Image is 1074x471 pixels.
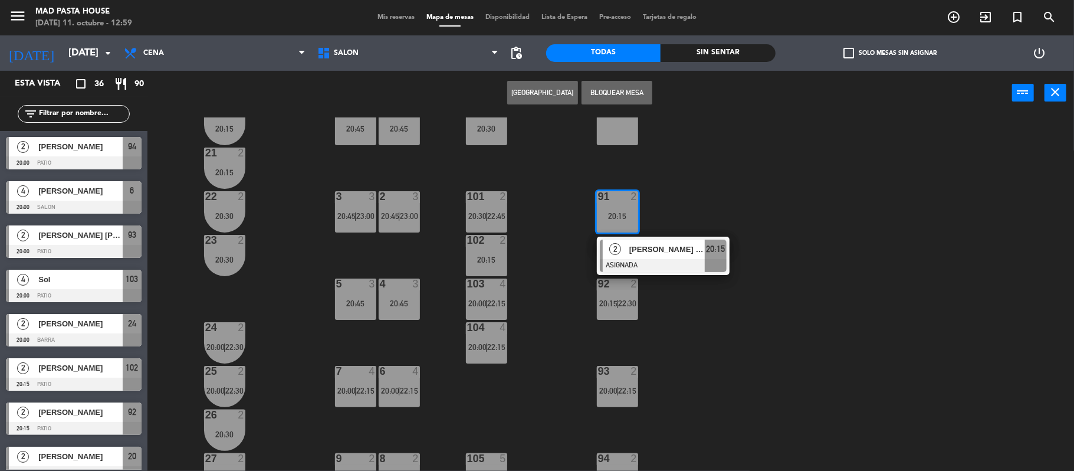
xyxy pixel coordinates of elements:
[500,453,507,464] div: 5
[337,211,356,221] span: 20:45
[381,386,399,395] span: 20:00
[844,48,855,58] span: check_box_outline_blank
[466,256,507,264] div: 20:15
[599,299,618,308] span: 20:15
[630,453,638,464] div: 2
[546,44,661,62] div: Todas
[38,273,123,286] span: Sol
[467,235,468,246] div: 102
[17,141,29,153] span: 2
[593,14,637,21] span: Pre-acceso
[500,235,507,246] div: 2
[17,274,29,286] span: 4
[205,453,206,464] div: 27
[143,49,164,57] span: Cena
[357,386,375,395] span: 22:15
[485,342,488,352] span: |
[379,125,420,133] div: 20:45
[844,48,937,58] label: Solo mesas sin asignar
[17,318,29,330] span: 2
[17,407,29,418] span: 2
[400,211,419,221] span: 23:00
[38,406,123,418] span: [PERSON_NAME]
[204,256,245,264] div: 20:30
[238,410,245,420] div: 2
[616,386,619,395] span: |
[205,235,206,246] div: 23
[500,322,507,333] div: 4
[238,148,245,158] div: 2
[206,386,225,395] span: 20:00
[336,453,337,464] div: 9
[400,386,419,395] span: 22:15
[337,386,356,395] span: 20:00
[6,77,85,91] div: Esta vista
[24,107,38,121] i: filter_list
[204,168,245,176] div: 20:15
[598,366,599,377] div: 93
[412,279,419,289] div: 3
[38,229,123,241] span: [PERSON_NAME] [PERSON_NAME]
[206,342,225,352] span: 20:00
[1010,10,1024,24] i: turned_in_not
[38,362,123,374] span: [PERSON_NAME]
[357,211,375,221] span: 23:00
[38,140,123,153] span: [PERSON_NAME]
[130,184,134,198] span: 6
[467,279,468,289] div: 103
[238,191,245,202] div: 2
[101,46,115,60] i: arrow_drop_down
[238,322,245,333] div: 2
[17,451,29,463] span: 2
[488,342,506,352] span: 22:15
[38,318,123,330] span: [PERSON_NAME]
[947,10,961,24] i: add_circle_outline
[226,342,244,352] span: 22:30
[598,279,599,289] div: 92
[421,14,479,21] span: Mapa de mesas
[1045,84,1066,102] button: close
[238,235,245,246] div: 2
[582,81,652,104] button: Bloquear Mesa
[369,279,376,289] div: 3
[126,361,139,375] span: 102
[335,125,376,133] div: 20:45
[500,191,507,202] div: 2
[510,46,524,60] span: pending_actions
[1042,10,1056,24] i: search
[238,366,245,377] div: 2
[238,453,245,464] div: 2
[9,7,27,25] i: menu
[128,449,136,463] span: 20
[599,386,618,395] span: 20:00
[205,191,206,202] div: 22
[637,14,702,21] span: Tarjetas de regalo
[661,44,776,62] div: Sin sentar
[1033,46,1047,60] i: power_settings_new
[485,211,488,221] span: |
[468,342,487,352] span: 20:00
[412,191,419,202] div: 3
[35,6,132,18] div: Mad Pasta House
[466,125,507,133] div: 20:30
[597,212,638,220] div: 20:15
[488,299,506,308] span: 22:15
[226,386,244,395] span: 22:30
[500,279,507,289] div: 4
[204,430,245,439] div: 20:30
[204,212,245,220] div: 20:30
[479,14,536,21] span: Disponibilidad
[630,191,638,202] div: 2
[488,211,506,221] span: 22:45
[17,185,29,197] span: 4
[468,211,487,221] span: 20:30
[507,81,578,104] button: [GEOGRAPHIC_DATA]
[335,299,376,308] div: 20:45
[536,14,593,21] span: Lista de Espera
[467,191,468,202] div: 101
[369,453,376,464] div: 2
[619,299,637,308] span: 22:30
